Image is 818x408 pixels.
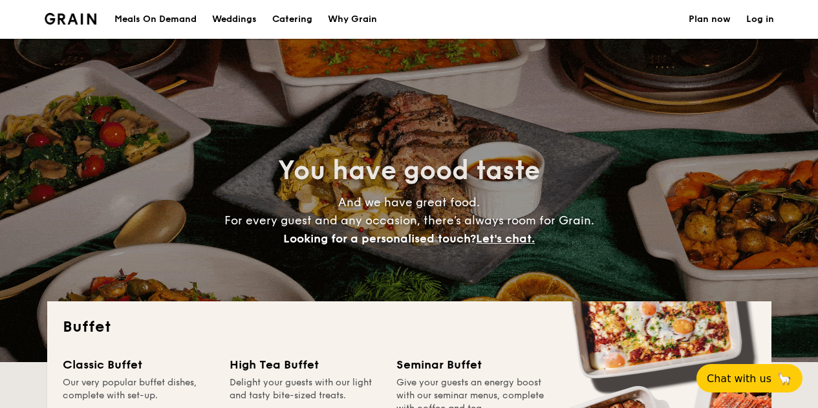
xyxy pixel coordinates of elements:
h2: Buffet [63,317,756,338]
span: 🦙 [777,371,792,386]
div: High Tea Buffet [230,356,381,374]
span: Looking for a personalised touch? [283,231,476,246]
button: Chat with us🦙 [696,364,802,392]
span: Chat with us [707,372,771,385]
span: Let's chat. [476,231,535,246]
a: Logotype [45,13,97,25]
img: Grain [45,13,97,25]
div: Classic Buffet [63,356,214,374]
span: And we have great food. For every guest and any occasion, there’s always room for Grain. [224,195,594,246]
span: You have good taste [278,155,540,186]
div: Seminar Buffet [396,356,548,374]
